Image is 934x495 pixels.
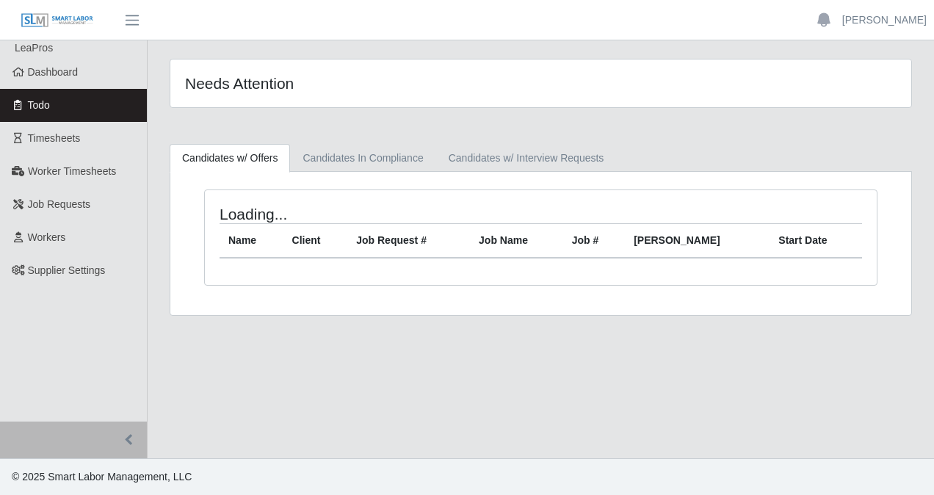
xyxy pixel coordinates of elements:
h4: Needs Attention [185,74,468,93]
th: Name [220,224,283,259]
span: Todo [28,99,50,111]
th: Start Date [770,224,862,259]
th: Client [283,224,348,259]
th: Job Name [470,224,563,259]
span: Workers [28,231,66,243]
span: Job Requests [28,198,91,210]
span: Worker Timesheets [28,165,116,177]
th: Job Request # [347,224,470,259]
span: LeaPros [15,42,53,54]
a: Candidates In Compliance [290,144,435,173]
span: Dashboard [28,66,79,78]
th: [PERSON_NAME] [625,224,770,259]
th: Job # [563,224,625,259]
h4: Loading... [220,205,474,223]
span: © 2025 Smart Labor Management, LLC [12,471,192,483]
a: [PERSON_NAME] [842,12,927,28]
a: Candidates w/ Interview Requests [436,144,617,173]
img: SLM Logo [21,12,94,29]
span: Timesheets [28,132,81,144]
a: Candidates w/ Offers [170,144,290,173]
span: Supplier Settings [28,264,106,276]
